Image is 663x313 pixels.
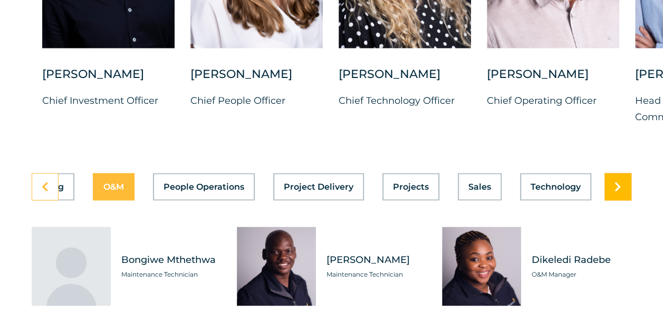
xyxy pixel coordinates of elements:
span: Project Delivery [284,182,353,191]
span: Maintenance Technician [121,269,221,279]
div: [PERSON_NAME] [487,66,619,93]
p: Chief Investment Officer [42,93,175,109]
span: Projects [393,182,429,191]
span: O&M [103,182,124,191]
span: Maintenance Technician [326,269,426,279]
span: [PERSON_NAME] [326,253,426,266]
span: Technology [531,182,581,191]
p: Chief Technology Officer [339,93,471,109]
div: [PERSON_NAME] [190,66,323,93]
span: Dikeledi Radebe [532,253,631,266]
div: [PERSON_NAME] [42,66,175,93]
span: People Operations [164,182,244,191]
div: [PERSON_NAME] [339,66,471,93]
span: Bongiwe Mthethwa [121,253,221,266]
span: Sales [468,182,491,191]
span: O&M Manager [532,269,631,279]
p: Chief Operating Officer [487,93,619,109]
p: Chief People Officer [190,93,323,109]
